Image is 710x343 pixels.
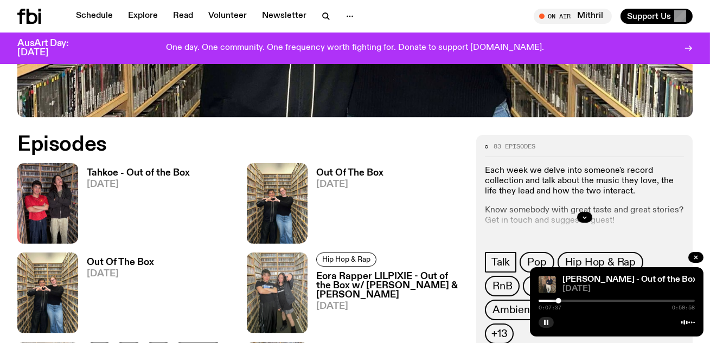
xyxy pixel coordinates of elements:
[491,256,510,268] span: Talk
[308,169,383,244] a: Out Of The Box[DATE]
[121,9,164,24] a: Explore
[485,165,684,197] p: Each week we delve into someone's record collection and talk about the music they love, the life ...
[87,258,154,267] h3: Out Of The Box
[69,9,119,24] a: Schedule
[316,302,463,311] span: [DATE]
[255,9,313,24] a: Newsletter
[558,252,643,273] a: Hip Hop & Rap
[17,253,78,333] img: Matt and Kate stand in the music library and make a heart shape with one hand each.
[247,163,308,244] img: Matt and Kate stand in the music library and make a heart shape with one hand each.
[562,285,695,293] span: [DATE]
[87,169,190,178] h3: Tahkoe - Out of the Box
[17,135,463,154] h2: Episodes
[316,272,463,300] h3: Eora Rapper LILPIXIE - Out of the Box w/ [PERSON_NAME] & [PERSON_NAME]
[627,11,671,21] span: Support Us
[316,180,383,189] span: [DATE]
[527,256,546,268] span: Pop
[539,305,561,310] span: 0:07:37
[565,256,636,268] span: Hip Hop & Rap
[485,252,516,273] a: Talk
[523,276,588,296] a: Indie Rock
[166,43,544,53] p: One day. One community. One frequency worth fighting for. Donate to support [DOMAIN_NAME].
[17,39,87,57] h3: AusArt Day: [DATE]
[492,304,534,316] span: Ambient
[621,9,693,24] button: Support Us
[87,269,154,279] span: [DATE]
[672,305,695,310] span: 0:59:58
[491,328,507,340] span: +13
[308,272,463,333] a: Eora Rapper LILPIXIE - Out of the Box w/ [PERSON_NAME] & [PERSON_NAME][DATE]
[485,300,541,320] a: Ambient
[492,280,512,292] span: RnB
[78,258,154,333] a: Out Of The Box[DATE]
[494,144,535,150] span: 83 episodes
[520,252,554,273] a: Pop
[17,163,78,244] img: Matt Do & Tahkoe
[202,9,253,24] a: Volunteer
[87,180,190,189] span: [DATE]
[316,169,383,178] h3: Out Of The Box
[562,275,697,284] a: [PERSON_NAME] - Out of the Box
[539,276,556,293] img: Kate Saap & Lynn Harries
[485,276,520,296] a: RnB
[167,9,200,24] a: Read
[534,9,612,24] button: On AirMithril
[78,169,190,244] a: Tahkoe - Out of the Box[DATE]
[316,253,376,267] a: Hip Hop & Rap
[322,255,370,263] span: Hip Hop & Rap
